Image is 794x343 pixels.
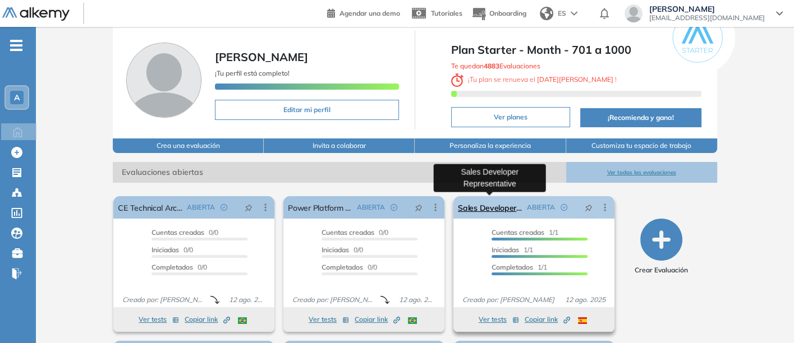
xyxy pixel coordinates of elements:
[406,198,431,216] button: pushpin
[525,314,570,325] span: Copiar link
[458,196,522,219] a: Sales Developer Representative
[492,228,558,237] span: 1/1
[152,228,204,237] span: Cuentas creadas
[492,263,547,271] span: 1/1
[215,69,290,77] span: ¡Tu perfil está completo!
[492,245,519,254] span: Iniciadas
[152,245,193,254] span: 0/0
[451,41,701,58] span: Plan Starter - Month - 701 a 1000
[322,263,363,271] span: Completados
[322,228,388,237] span: 0/0
[264,138,415,153] button: Invita a colaborar
[2,7,70,21] img: Logo
[113,138,264,153] button: Crea una evaluación
[571,11,577,16] img: arrow
[322,245,363,254] span: 0/0
[355,313,400,326] button: Copiar link
[357,202,385,212] span: ABIERTA
[187,202,215,212] span: ABIERTA
[139,313,179,326] button: Ver tests
[309,313,349,326] button: Ver tests
[479,313,519,326] button: Ver tests
[415,138,566,153] button: Personaliza la experiencia
[355,314,400,325] span: Copiar link
[113,162,566,183] span: Evaluaciones abiertas
[14,93,20,102] span: A
[339,9,400,17] span: Agendar una demo
[535,75,615,84] b: [DATE][PERSON_NAME]
[152,245,179,254] span: Iniciadas
[458,295,559,305] span: Creado por: [PERSON_NAME]
[451,73,463,87] img: clock-svg
[558,8,566,18] span: ES
[566,162,717,183] button: Ver todas las evaluaciones
[484,62,499,70] b: 4883
[245,203,253,212] span: pushpin
[561,204,567,211] span: check-circle
[580,108,701,127] button: ¡Recomienda y gana!
[322,228,374,237] span: Cuentas creadas
[451,62,540,70] span: Te quedan Evaluaciones
[576,198,601,216] button: pushpin
[431,9,462,17] span: Tutoriales
[566,138,717,153] button: Customiza tu espacio de trabajo
[527,202,555,212] span: ABIERTA
[578,317,587,324] img: ESP
[434,164,546,192] div: Sales Developer Representative
[649,4,765,13] span: [PERSON_NAME]
[391,204,397,211] span: check-circle
[215,100,399,120] button: Editar mi perfil
[635,219,688,275] button: Crear Evaluación
[408,317,417,324] img: BRA
[492,263,533,271] span: Completados
[492,228,544,237] span: Cuentas creadas
[489,9,526,17] span: Onboarding
[221,204,227,211] span: check-circle
[322,245,349,254] span: Iniciadas
[10,44,22,47] i: -
[152,228,218,237] span: 0/0
[126,43,201,118] img: Foto de perfil
[215,50,308,64] span: [PERSON_NAME]
[152,263,193,271] span: Completados
[236,198,261,216] button: pushpin
[415,203,423,212] span: pushpin
[451,107,570,127] button: Ver planes
[540,7,553,20] img: world
[471,2,526,26] button: Onboarding
[322,263,377,271] span: 0/0
[394,295,440,305] span: 12 ago. 2025
[152,263,207,271] span: 0/0
[185,313,230,326] button: Copiar link
[288,295,380,305] span: Creado por: [PERSON_NAME]
[635,265,688,275] span: Crear Evaluación
[327,6,400,19] a: Agendar una demo
[118,196,182,219] a: CE Technical Architect - [GEOGRAPHIC_DATA]
[451,75,617,84] span: ¡ Tu plan se renueva el !
[288,196,352,219] a: Power Platform Developer - [GEOGRAPHIC_DATA]
[185,314,230,325] span: Copiar link
[585,203,593,212] span: pushpin
[224,295,270,305] span: 12 ago. 2025
[238,317,247,324] img: BRA
[561,295,610,305] span: 12 ago. 2025
[492,245,533,254] span: 1/1
[118,295,210,305] span: Creado por: [PERSON_NAME]
[525,313,570,326] button: Copiar link
[649,13,765,22] span: [EMAIL_ADDRESS][DOMAIN_NAME]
